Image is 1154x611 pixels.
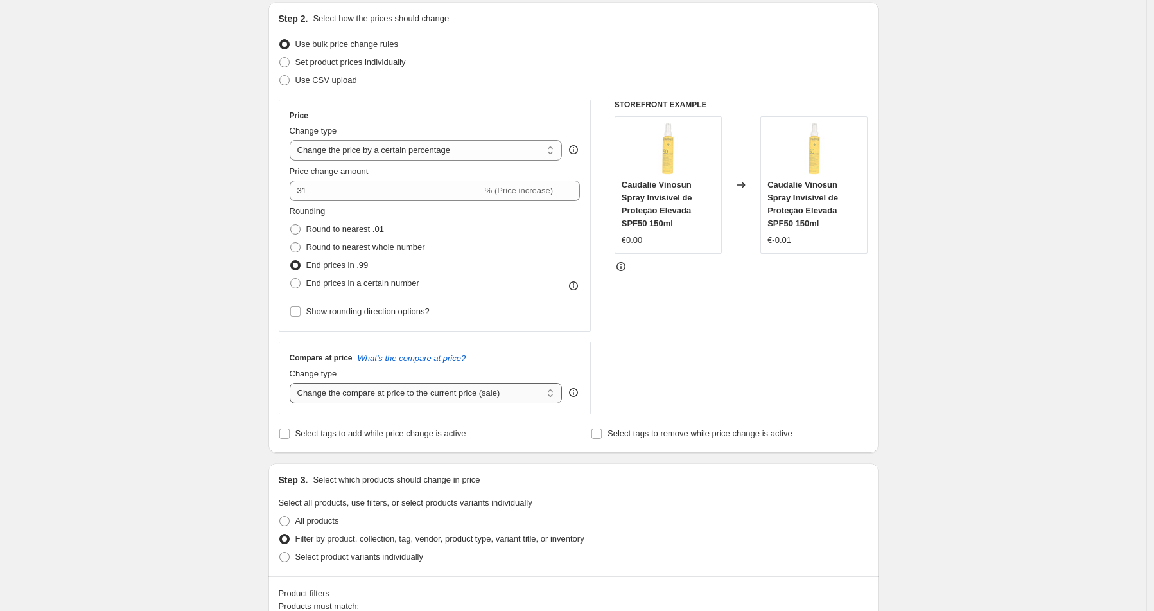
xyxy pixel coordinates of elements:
[615,100,868,110] h6: STOREFRONT EXAMPLE
[306,224,384,234] span: Round to nearest .01
[295,57,406,67] span: Set product prices individually
[279,12,308,25] h2: Step 2.
[295,39,398,49] span: Use bulk price change rules
[295,534,584,544] span: Filter by product, collection, tag, vendor, product type, variant title, or inventory
[290,111,308,121] h3: Price
[290,369,337,378] span: Change type
[789,123,840,175] img: YkY2VnhGUko2OC9kNzBaWjFEOGtydGdtaUVKL2dETEVsZGRib2pRTDc5c1h0US95d0dHRzhld3B6M3FUQUpNZw2_80x.jpg
[295,429,466,438] span: Select tags to add while price change is active
[313,474,480,486] p: Select which products should change in price
[279,498,532,508] span: Select all products, use filters, or select products variants individually
[306,278,419,288] span: End prices in a certain number
[485,186,553,195] span: % (Price increase)
[608,429,792,438] span: Select tags to remove while price change is active
[295,516,339,526] span: All products
[290,206,326,216] span: Rounding
[295,552,423,562] span: Select product variants individually
[767,234,791,247] div: €-0.01
[290,126,337,136] span: Change type
[279,587,868,600] div: Product filters
[295,75,357,85] span: Use CSV upload
[290,166,369,176] span: Price change amount
[290,181,482,201] input: -15
[767,180,838,228] span: Caudalie Vinosun Spray Invisível de Proteção Elevada SPF50 150ml
[358,353,466,363] button: What's the compare at price?
[622,180,692,228] span: Caudalie Vinosun Spray Invisível de Proteção Elevada SPF50 150ml
[642,123,694,175] img: YkY2VnhGUko2OC9kNzBaWjFEOGtydGdtaUVKL2dETEVsZGRib2pRTDc5c1h0US95d0dHRzhld3B6M3FUQUpNZw2_80x.jpg
[313,12,449,25] p: Select how the prices should change
[306,260,369,270] span: End prices in .99
[306,242,425,252] span: Round to nearest whole number
[622,234,643,247] div: €0.00
[279,474,308,486] h2: Step 3.
[279,601,360,611] span: Products must match:
[290,353,353,363] h3: Compare at price
[567,143,580,156] div: help
[567,386,580,399] div: help
[306,306,430,316] span: Show rounding direction options?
